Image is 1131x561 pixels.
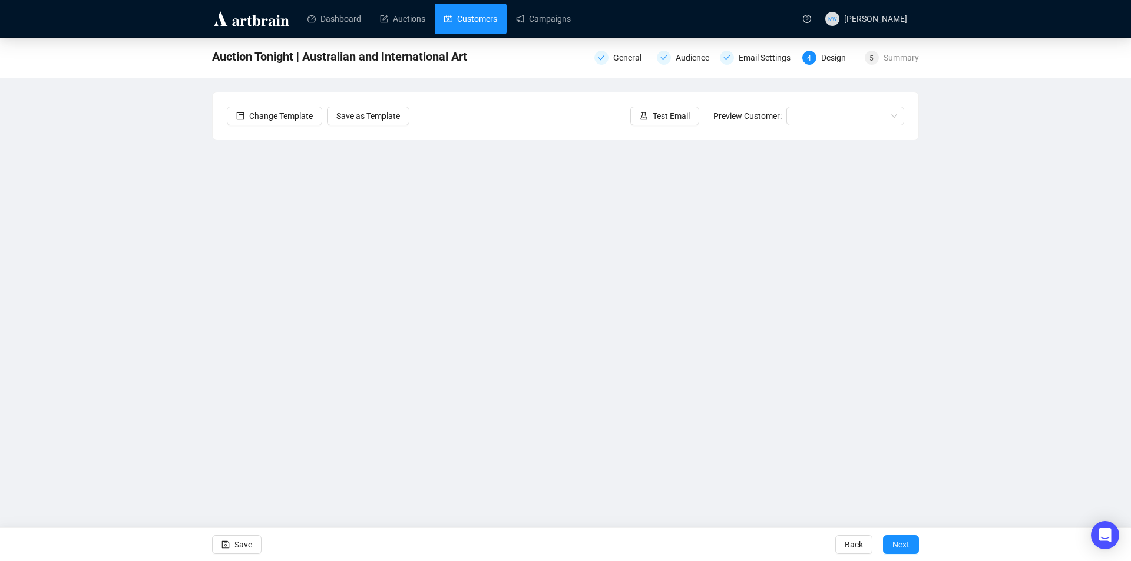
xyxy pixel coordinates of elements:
span: save [221,540,230,549]
span: Change Template [249,109,313,122]
span: Auction Tonight | Australian and International Art [212,47,467,66]
a: Dashboard [307,4,361,34]
span: 4 [807,54,811,62]
div: Audience [676,51,716,65]
span: layout [236,112,244,120]
span: Next [892,528,910,561]
div: Email Settings [739,51,798,65]
span: Back [845,528,863,561]
a: Customers [444,4,497,34]
span: check [723,54,730,61]
span: 5 [869,54,874,62]
span: check [598,54,605,61]
img: logo [212,9,291,28]
span: Preview Customer: [713,111,782,121]
span: experiment [640,112,648,120]
div: Design [821,51,853,65]
div: Open Intercom Messenger [1091,521,1119,549]
div: 5Summary [865,51,919,65]
div: Audience [657,51,712,65]
span: Save [234,528,252,561]
div: General [594,51,650,65]
button: Change Template [227,107,322,125]
div: General [613,51,649,65]
span: Save as Template [336,109,400,122]
div: Email Settings [720,51,795,65]
div: Summary [884,51,919,65]
button: Test Email [630,107,699,125]
button: Back [835,535,872,554]
span: MW [828,15,837,23]
a: Campaigns [516,4,571,34]
button: Save [212,535,262,554]
button: Save as Template [327,107,409,125]
span: Test Email [653,109,690,122]
button: Next [883,535,919,554]
span: question-circle [803,15,811,23]
span: check [660,54,667,61]
span: [PERSON_NAME] [844,14,907,24]
div: 4Design [802,51,858,65]
a: Auctions [380,4,425,34]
